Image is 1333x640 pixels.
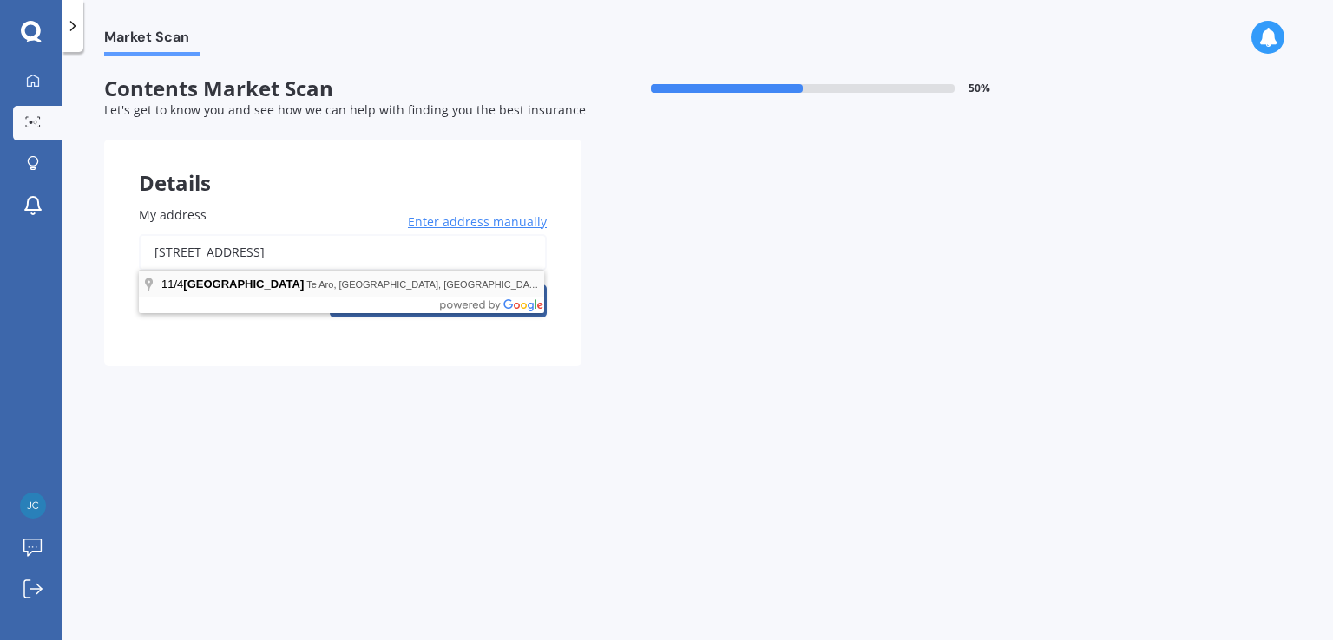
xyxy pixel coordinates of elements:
span: Te Aro, [GEOGRAPHIC_DATA], [GEOGRAPHIC_DATA] [306,279,542,290]
div: Details [104,140,581,192]
input: Enter address [139,234,547,271]
span: 11/4 [161,278,306,291]
span: 50 % [969,82,990,95]
span: My address [139,206,207,223]
span: Contents Market Scan [104,76,581,101]
span: Let's get to know you and see how we can help with finding you the best insurance [104,101,586,118]
img: 17456817c0d083e94c166122f7be4e77 [20,493,46,519]
span: [GEOGRAPHIC_DATA] [183,278,304,291]
span: Market Scan [104,29,200,52]
span: Enter address manually [408,213,547,231]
